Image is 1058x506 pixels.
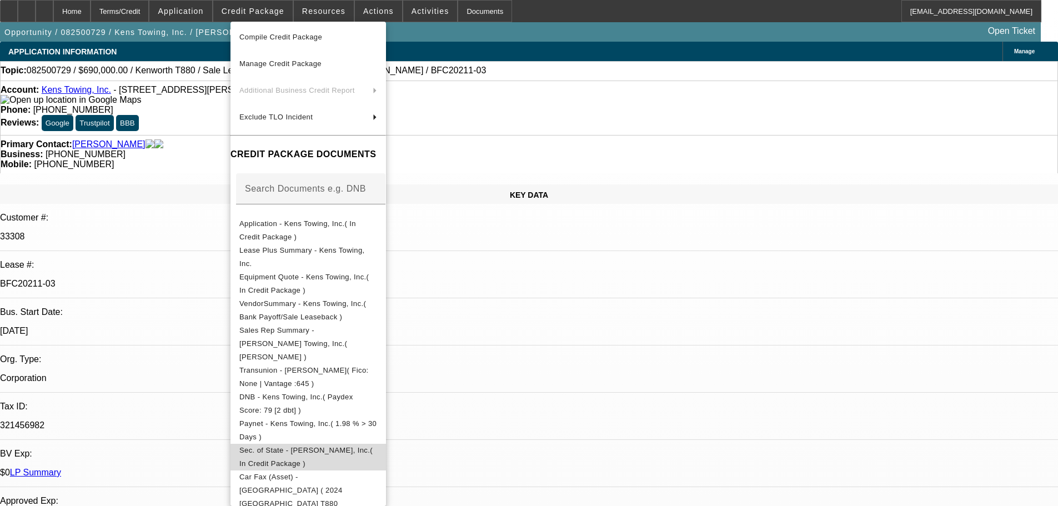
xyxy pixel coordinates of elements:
button: VendorSummary - Kens Towing, Inc.( Bank Payoff/Sale Leaseback ) [230,297,386,324]
span: Sec. of State - [PERSON_NAME], Inc.( In Credit Package ) [239,446,373,468]
span: Paynet - Kens Towing, Inc.( 1.98 % > 30 Days ) [239,419,377,441]
span: DNB - Kens Towing, Inc.( Paydex Score: 79 [2 dbt] ) [239,393,353,414]
button: DNB - Kens Towing, Inc.( Paydex Score: 79 [2 dbt] ) [230,390,386,417]
span: Compile Credit Package [239,33,322,41]
span: Application - Kens Towing, Inc.( In Credit Package ) [239,219,356,241]
span: Equipment Quote - Kens Towing, Inc.( In Credit Package ) [239,273,369,294]
button: Lease Plus Summary - Kens Towing, Inc. [230,244,386,270]
button: Application - Kens Towing, Inc.( In Credit Package ) [230,217,386,244]
h4: CREDIT PACKAGE DOCUMENTS [230,148,386,161]
button: Sales Rep Summary - Kens Towing, Inc.( Seeley, Donald ) [230,324,386,364]
button: Paynet - Kens Towing, Inc.( 1.98 % > 30 Days ) [230,417,386,444]
span: Exclude TLO Incident [239,113,313,121]
button: Equipment Quote - Kens Towing, Inc.( In Credit Package ) [230,270,386,297]
mat-label: Search Documents e.g. DNB [245,184,366,193]
span: Transunion - [PERSON_NAME]( Fico: None | Vantage :645 ) [239,366,369,388]
button: Transunion - Pence, Kenneth( Fico: None | Vantage :645 ) [230,364,386,390]
span: Manage Credit Package [239,59,322,68]
span: Sales Rep Summary - [PERSON_NAME] Towing, Inc.( [PERSON_NAME] ) [239,326,347,361]
span: VendorSummary - Kens Towing, Inc.( Bank Payoff/Sale Leaseback ) [239,299,366,321]
span: Lease Plus Summary - Kens Towing, Inc. [239,246,365,268]
button: Sec. of State - Kens Towing, Inc.( In Credit Package ) [230,444,386,470]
